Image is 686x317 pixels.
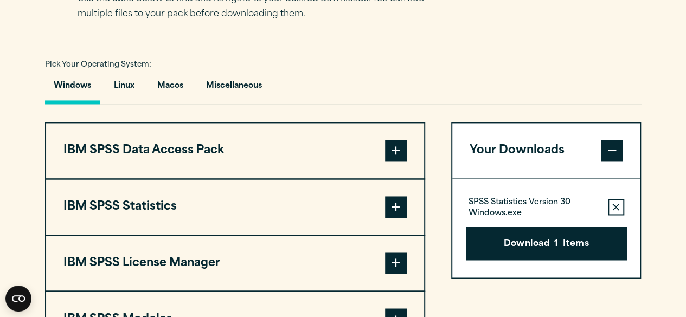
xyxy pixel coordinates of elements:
[46,236,424,291] button: IBM SPSS License Manager
[452,178,640,277] div: Your Downloads
[554,237,558,251] span: 1
[149,73,192,104] button: Macos
[105,73,143,104] button: Linux
[45,61,151,68] span: Pick Your Operating System:
[46,123,424,178] button: IBM SPSS Data Access Pack
[46,179,424,235] button: IBM SPSS Statistics
[5,286,31,312] button: Open CMP widget
[466,227,627,260] button: Download1Items
[197,73,271,104] button: Miscellaneous
[469,197,599,219] p: SPSS Statistics Version 30 Windows.exe
[45,73,100,104] button: Windows
[452,123,640,178] button: Your Downloads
